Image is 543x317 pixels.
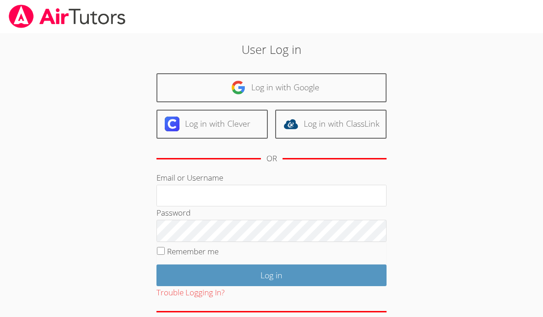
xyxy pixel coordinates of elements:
[8,5,127,28] img: airtutors_banner-c4298cdbf04f3fff15de1276eac7730deb9818008684d7c2e4769d2f7ddbe033.png
[125,41,418,58] h2: User Log in
[156,264,387,286] input: Log in
[283,117,298,131] img: classlink-logo-d6bb404cc1216ec64c9a2012d9dc4662098be43eaf13dc465df04b49fa7ab582.svg
[266,152,277,165] div: OR
[167,246,219,257] label: Remember me
[165,117,179,131] img: clever-logo-6eab21bc6e7a338710f1a6ff85c0baf02591cd810cc4098c63d3a4b26e2feb20.svg
[231,80,246,95] img: google-logo-50288ca7cdecda66e5e0955fdab243c47b7ad437acaf1139b6f446037453330a.svg
[156,110,268,139] a: Log in with Clever
[156,207,191,218] label: Password
[156,172,223,183] label: Email or Username
[156,73,387,102] a: Log in with Google
[275,110,387,139] a: Log in with ClassLink
[156,286,225,299] button: Trouble Logging In?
